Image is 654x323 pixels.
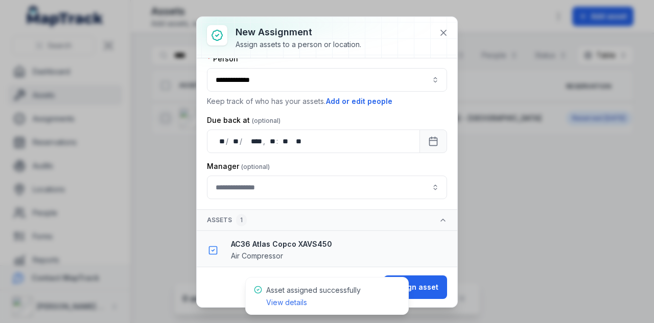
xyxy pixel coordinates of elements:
div: year, [243,136,263,146]
div: : [276,136,279,146]
strong: AC36 Atlas Copco XAVS450 [231,239,449,249]
h3: New assignment [236,25,361,39]
div: / [226,136,229,146]
button: Assign asset [384,275,447,299]
a: View details [266,297,307,308]
button: Assets1 [197,210,457,231]
button: Cancel [336,275,380,299]
p: Keep track of who has your assets. [207,96,447,107]
label: Person [207,54,238,64]
input: assignment-add:cf[907ad3fd-eed4-49d8-ad84-d22efbadc5a5]-label [207,176,447,199]
button: Add or edit people [325,96,393,107]
div: , [263,136,266,146]
span: Air Compressor [231,251,283,260]
div: am/pm, [291,136,302,146]
label: Manager [207,161,270,171]
div: month, [229,136,240,146]
div: minute, [279,136,289,146]
label: Due back at [207,115,281,125]
div: / [240,136,243,146]
div: Assign assets to a person or location. [236,39,361,50]
div: hour, [266,136,276,146]
span: Asset assigned successfully [266,286,361,307]
input: assignment-add:person-label [207,68,447,92]
span: Assets [207,214,247,226]
div: 1 [236,214,247,226]
button: Calendar [419,130,447,153]
div: day, [216,136,226,146]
